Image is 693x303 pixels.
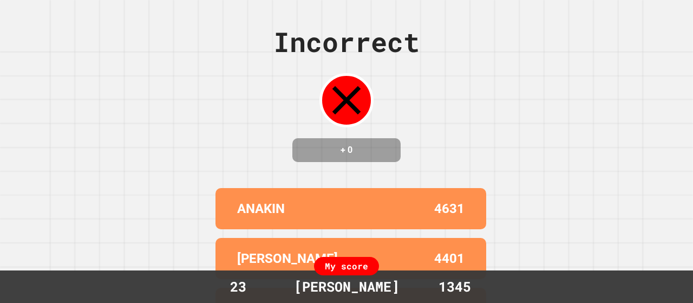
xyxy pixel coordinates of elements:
[237,199,285,218] p: ANAKIN
[237,249,338,268] p: [PERSON_NAME]
[273,22,420,62] div: Incorrect
[303,144,390,157] h4: + 0
[314,257,379,275] div: My score
[198,276,279,297] div: 23
[434,249,465,268] p: 4401
[283,276,410,297] div: [PERSON_NAME]
[434,199,465,218] p: 4631
[414,276,495,297] div: 1345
